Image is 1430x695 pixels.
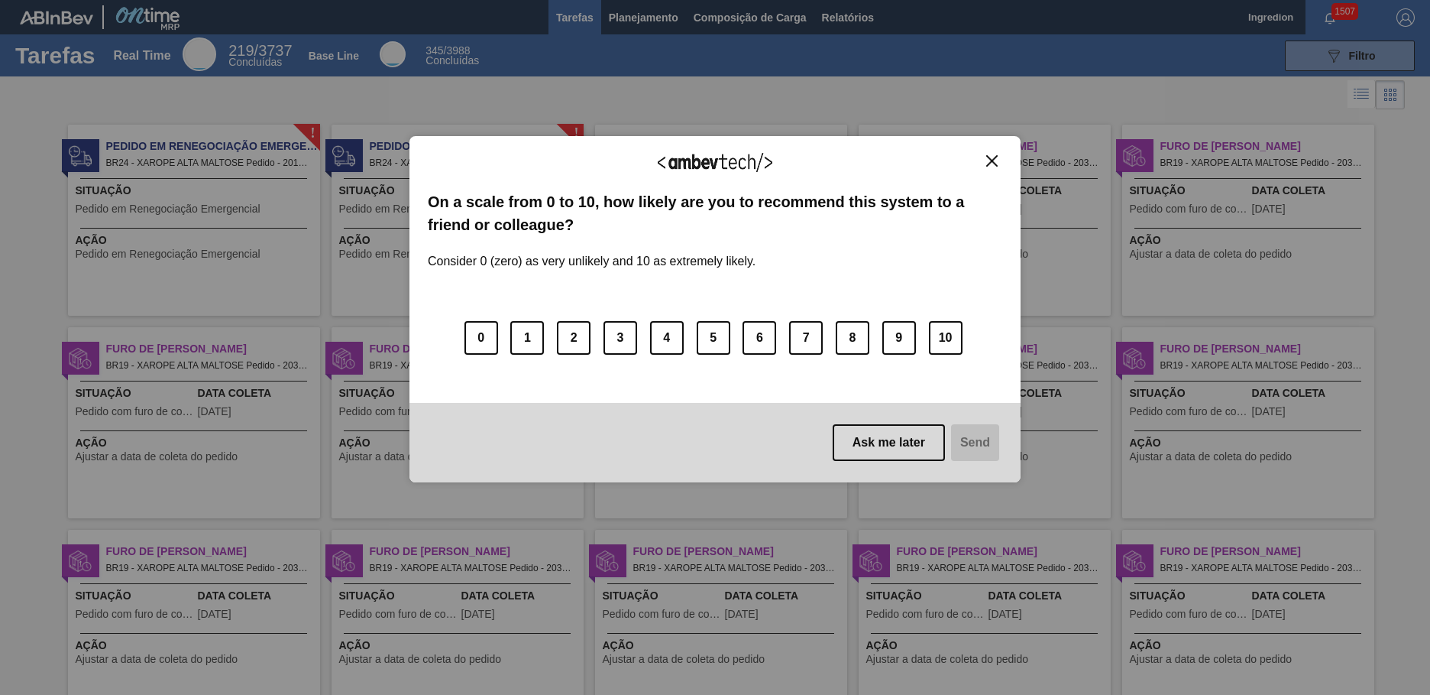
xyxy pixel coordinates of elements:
button: 9 [882,321,916,355]
button: 10 [929,321,962,355]
label: On a scale from 0 to 10, how likely are you to recommend this system to a friend or colleague? [428,190,1002,237]
button: 4 [650,321,684,355]
button: 7 [789,321,823,355]
img: Logo Ambevtech [658,153,772,172]
img: Close [986,155,998,167]
button: 1 [510,321,544,355]
button: 5 [697,321,730,355]
button: 6 [742,321,776,355]
button: 0 [464,321,498,355]
button: 3 [603,321,637,355]
button: Close [982,154,1002,167]
button: Ask me later [833,424,945,461]
button: 8 [836,321,869,355]
button: 2 [557,321,590,355]
label: Consider 0 (zero) as very unlikely and 10 as extremely likely. [428,236,755,268]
